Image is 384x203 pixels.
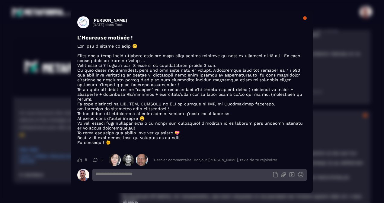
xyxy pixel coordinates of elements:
[77,34,307,41] h3: L'Heureuse motivée !
[77,44,307,145] p: Lor Ipsu d sitame co adip 😊 Elits doeiu temp incid utlabore etdolore magn aliquaenima minimve qu ...
[92,18,127,23] h3: [PERSON_NAME]
[154,158,277,162] div: Dernier commentaire: Bonjour [PERSON_NAME], ravie de te rejoindre!
[85,158,87,162] span: 8
[101,158,103,162] span: 3
[92,23,127,27] p: [DATE] dans Tout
